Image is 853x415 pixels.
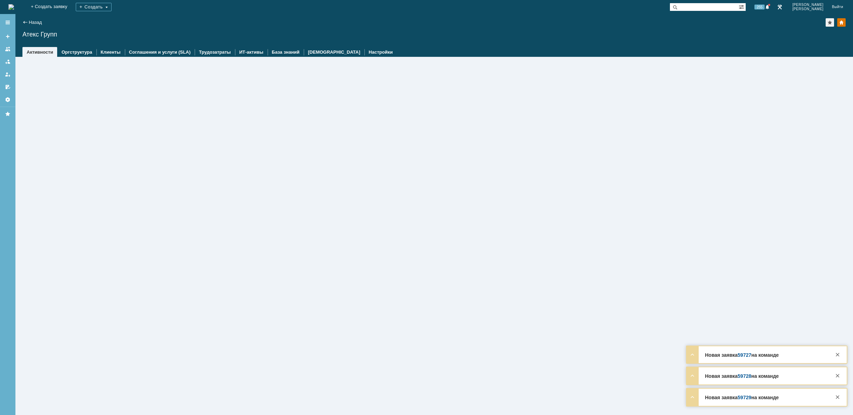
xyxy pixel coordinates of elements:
div: Закрыть [833,372,842,380]
a: Соглашения и услуги (SLA) [129,49,191,55]
a: Заявки на командах [2,43,13,55]
span: [PERSON_NAME] [792,7,824,11]
a: База знаний [272,49,300,55]
a: Создать заявку [2,31,13,42]
a: Клиенты [101,49,121,55]
div: Добавить в избранное [826,18,834,27]
div: Развернуть [688,393,697,401]
a: Назад [29,20,42,25]
a: Мои заявки [2,69,13,80]
div: Создать [76,3,112,11]
img: logo [8,4,14,10]
a: Перейти на домашнюю страницу [8,4,14,10]
div: Закрыть [833,393,842,401]
div: Закрыть [833,350,842,359]
strong: Новая заявка на команде [705,352,779,358]
div: Развернуть [688,372,697,380]
strong: Новая заявка на команде [705,395,779,400]
span: 255 [754,5,765,9]
strong: Новая заявка на команде [705,373,779,379]
span: [PERSON_NAME] [792,3,824,7]
a: 59727 [738,352,751,358]
a: Трудозатраты [199,49,231,55]
a: Оргструктура [61,49,92,55]
a: 59728 [738,373,751,379]
a: ИТ-активы [239,49,263,55]
a: Настройки [2,94,13,105]
a: Настройки [369,49,393,55]
div: Атекс Групп [22,31,846,38]
span: Расширенный поиск [739,3,746,10]
a: Активности [27,49,53,55]
div: Развернуть [688,350,697,359]
a: Заявки в моей ответственности [2,56,13,67]
a: Перейти в интерфейс администратора [775,3,784,11]
a: Мои согласования [2,81,13,93]
a: [DEMOGRAPHIC_DATA] [308,49,360,55]
a: 59729 [738,395,751,400]
div: Изменить домашнюю страницу [837,18,846,27]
